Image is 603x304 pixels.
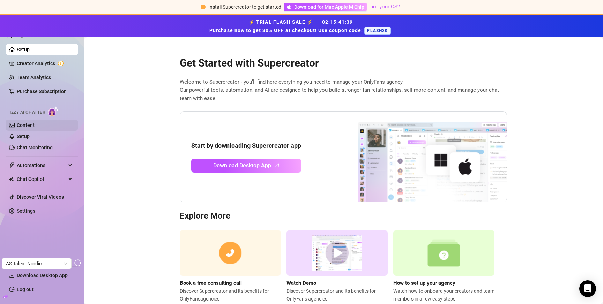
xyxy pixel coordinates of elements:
strong: How to set up your agency [393,280,455,286]
a: Content [17,122,35,128]
span: Download Desktop App [17,273,68,278]
span: download [9,273,15,278]
a: Log out [17,287,33,292]
strong: Watch Demo [286,280,316,286]
span: Izzy AI Chatter [10,109,45,116]
span: Discover Supercreator and its benefits for OnlyFans agencies. [286,287,388,303]
a: Download Desktop Apparrow-up [191,159,301,173]
span: build [3,294,8,299]
span: Welcome to Supercreator - you’ll find here everything you need to manage your OnlyFans agency. Ou... [180,78,507,103]
span: Download Desktop App [213,161,271,170]
span: 02 : 15 : 41 : 39 [322,19,353,25]
span: FLASH30 [364,27,390,35]
h2: Get Started with Supercreator [180,56,507,70]
a: Discover Viral Videos [17,194,64,200]
span: Download for Mac Apple M Chip [294,3,364,11]
a: Team Analytics [17,75,51,80]
span: Watch how to onboard your creators and team members in a few easy steps. [393,287,494,303]
span: Discover Supercreator and its benefits for OnlyFans agencies [180,287,281,303]
a: Chat Monitoring [17,145,53,150]
img: AI Chatter [48,106,59,116]
span: exclamation-circle [201,5,206,9]
a: Download for Mac Apple M Chip [284,3,367,11]
img: supercreator demo [286,230,388,276]
img: Chat Copilot [9,177,14,182]
strong: Purchase now to get 30% OFF at checkout! Use coupon code: [209,28,364,33]
img: setup agency guide [393,230,494,276]
a: Setup [17,47,30,52]
strong: ⚡ TRIAL FLASH SALE ⚡ [209,19,393,33]
a: not your OS? [370,3,400,10]
strong: Book a free consulting call [180,280,242,286]
a: Watch DemoDiscover Supercreator and its benefits for OnlyFans agencies. [286,230,388,303]
span: thunderbolt [9,162,15,168]
a: Purchase Subscription [17,86,73,97]
img: consulting call [180,230,281,276]
span: arrow-up [273,161,281,169]
a: Setup [17,134,30,139]
a: Settings [17,208,35,214]
a: How to set up your agencyWatch how to onboard your creators and team members in a few easy steps. [393,230,494,303]
a: Book a free consulting callDiscover Supercreator and its benefits for OnlyFansagencies [180,230,281,303]
span: Chat Copilot [17,174,66,185]
span: Install Supercreator to get started [208,4,281,10]
strong: Start by downloading Supercreator app [191,142,301,149]
img: download app [332,112,507,202]
span: logout [74,259,81,266]
div: Open Intercom Messenger [579,280,596,297]
h3: Explore More [180,211,507,222]
span: Automations [17,160,66,171]
span: apple [286,5,291,9]
span: AS Talent Nordic [6,258,67,269]
a: Creator Analytics exclamation-circle [17,58,73,69]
